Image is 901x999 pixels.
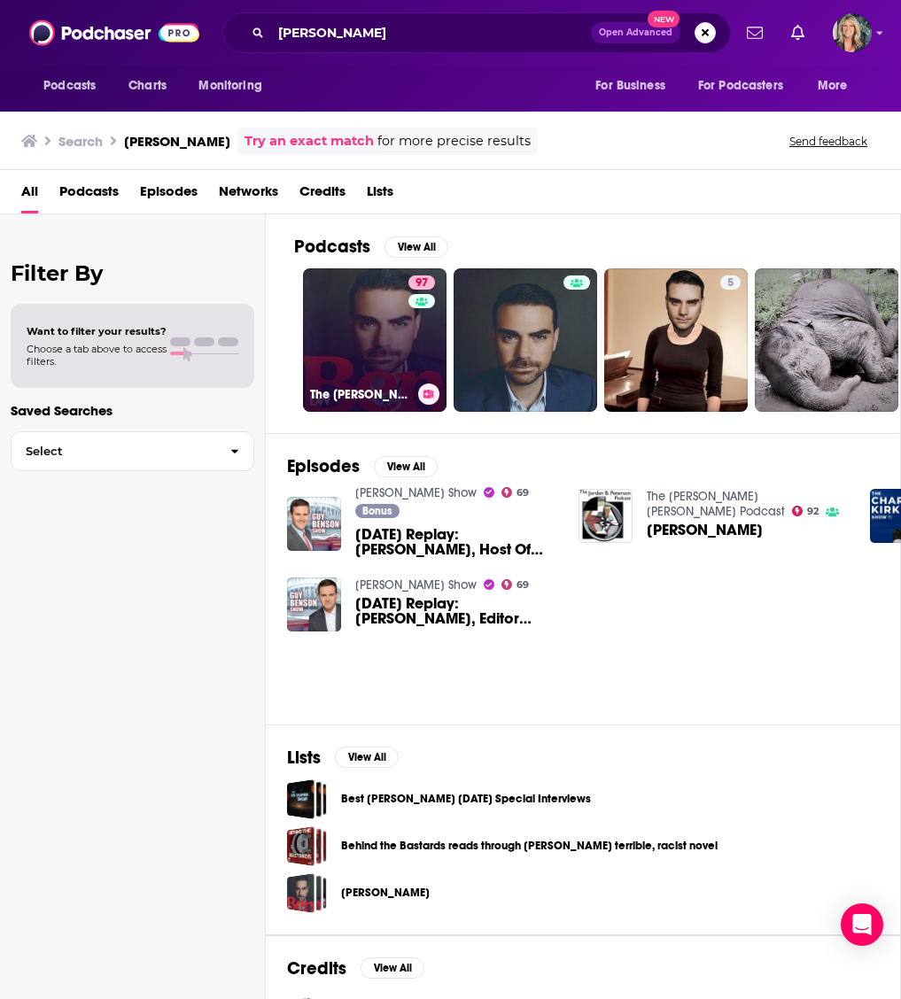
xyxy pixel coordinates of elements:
[222,12,731,53] div: Search podcasts, credits, & more...
[355,527,557,557] span: [DATE] Replay: [PERSON_NAME], Host Of 'The [PERSON_NAME] Show'
[294,236,448,258] a: PodcastsView All
[128,74,167,98] span: Charts
[599,28,672,37] span: Open Advanced
[408,275,435,290] a: 97
[12,445,216,457] span: Select
[287,779,327,819] a: Best Ben Shapiro Sunday Special Interviews
[833,13,872,52] button: Show profile menu
[198,74,261,98] span: Monitoring
[287,455,438,477] a: EpisodesView All
[416,275,428,292] span: 97
[303,268,447,412] a: 97The [PERSON_NAME] Show
[341,789,591,809] a: Best [PERSON_NAME] [DATE] Special Interviews
[11,260,254,286] h2: Filter By
[698,74,783,98] span: For Podcasters
[219,177,278,213] a: Networks
[59,177,119,213] a: Podcasts
[355,596,557,626] a: Sunday Replay: Ben Shapiro, Editor Emeritus for the Daily Wire and Host of “The Ben Shapiro Show”
[355,577,477,592] a: Guy Benson Show
[807,507,819,515] span: 92
[355,596,557,626] span: [DATE] Replay: [PERSON_NAME], Editor Emeritus for the Daily Wire and Host of “The [PERSON_NAME] S...
[287,577,341,631] img: Sunday Replay: Ben Shapiro, Editor Emeritus for the Daily Wire and Host of “The Ben Shapiro Show”
[687,69,809,103] button: open menu
[647,523,763,538] a: Ben Shapiro
[341,836,718,856] a: Behind the Bastards reads through [PERSON_NAME] terrible, racist novel
[579,489,633,543] img: Ben Shapiro
[591,22,680,43] button: Open AdvancedNew
[355,485,477,500] a: Guy Benson Show
[647,489,785,519] a: The Jordan B. Peterson Podcast
[43,74,96,98] span: Podcasts
[604,268,748,412] a: 5
[740,18,770,48] a: Show notifications dropdown
[784,134,873,149] button: Send feedback
[517,489,529,497] span: 69
[140,177,198,213] a: Episodes
[299,177,346,213] a: Credits
[287,747,321,769] h2: Lists
[27,325,167,337] span: Want to filter your results?
[648,11,680,27] span: New
[335,747,399,768] button: View All
[384,236,448,258] button: View All
[124,133,230,150] h3: [PERSON_NAME]
[355,527,557,557] a: Sunday Replay: Ben Shapiro, Host Of 'The Ben Shapiro Show'
[727,275,734,292] span: 5
[29,16,199,50] img: Podchaser - Follow, Share and Rate Podcasts
[517,581,529,589] span: 69
[583,69,687,103] button: open menu
[501,579,530,590] a: 69
[720,275,741,290] a: 5
[21,177,38,213] a: All
[287,497,341,551] img: Sunday Replay: Ben Shapiro, Host Of 'The Ben Shapiro Show'
[11,402,254,419] p: Saved Searches
[58,133,103,150] h3: Search
[377,131,531,151] span: for more precise results
[11,431,254,471] button: Select
[792,506,819,516] a: 92
[287,747,399,769] a: ListsView All
[287,455,360,477] h2: Episodes
[818,74,848,98] span: More
[245,131,374,151] a: Try an exact match
[367,177,393,213] a: Lists
[117,69,177,103] a: Charts
[287,826,327,866] a: Behind the Bastards reads through Ben Shapiro's terrible, racist novel
[784,18,812,48] a: Show notifications dropdown
[186,69,284,103] button: open menu
[287,957,424,980] a: CreditsView All
[805,69,870,103] button: open menu
[341,883,430,902] a: [PERSON_NAME]
[271,19,591,47] input: Search podcasts, credits, & more...
[647,523,763,538] span: [PERSON_NAME]
[833,13,872,52] span: Logged in as lisa.beech
[287,957,346,980] h2: Credits
[362,506,392,516] span: Bonus
[31,69,119,103] button: open menu
[501,487,530,498] a: 69
[287,873,327,913] a: Ben Shapiro
[374,456,438,477] button: View All
[294,236,370,258] h2: Podcasts
[361,957,424,979] button: View All
[27,343,167,368] span: Choose a tab above to access filters.
[310,387,411,402] h3: The [PERSON_NAME] Show
[833,13,872,52] img: User Profile
[841,903,883,946] div: Open Intercom Messenger
[595,74,665,98] span: For Business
